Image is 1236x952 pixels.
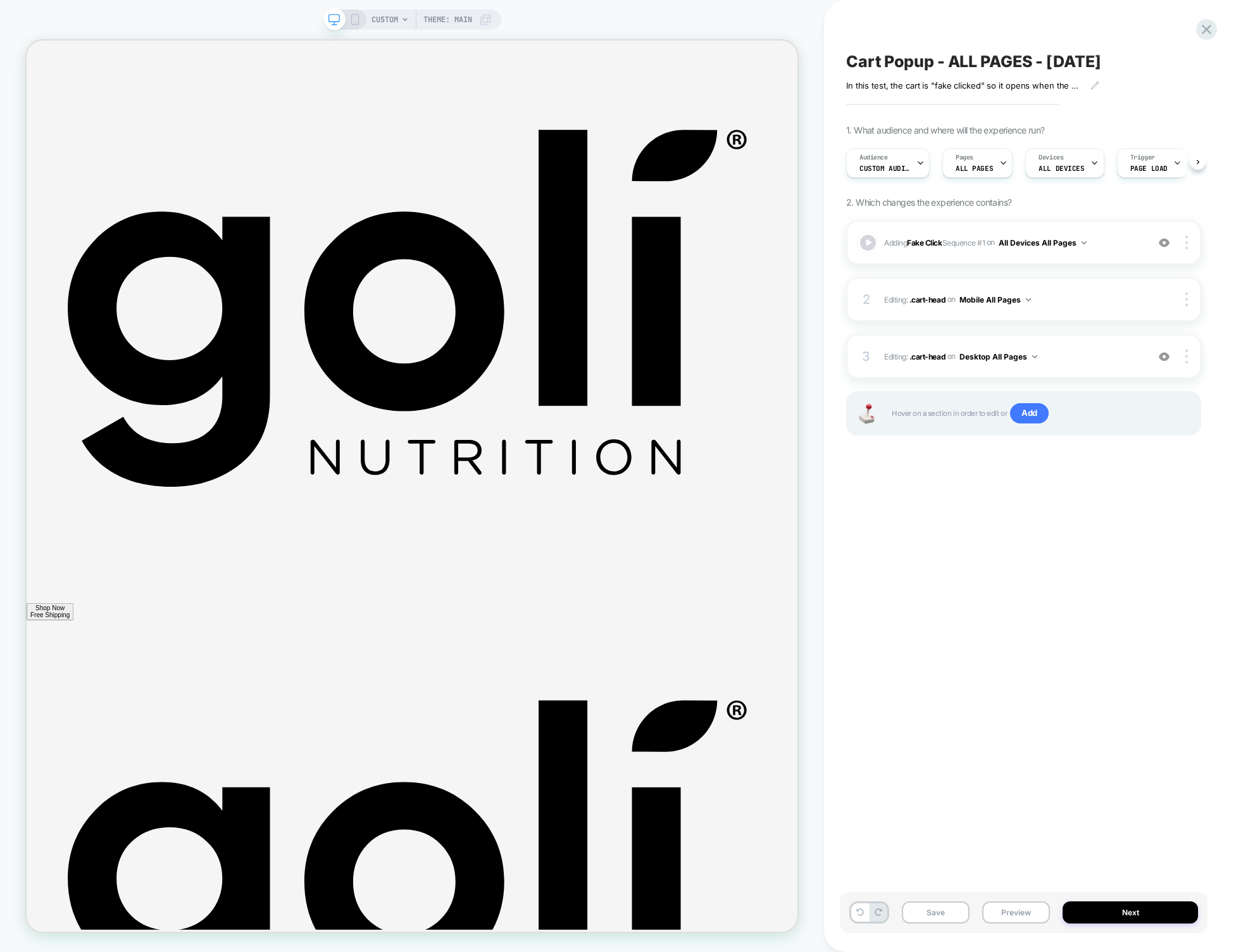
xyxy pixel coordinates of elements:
span: on [987,235,995,249]
span: on [947,292,956,306]
span: Cart Popup - ALL PAGES - [DATE] [846,52,1101,71]
span: .cart-head [909,294,946,304]
img: close [1185,349,1188,363]
span: Editing : [884,349,1141,365]
span: In this test, the cart is "fake clicked" so it opens when the page is loaded and customer has ite... [846,80,1081,91]
div: Free Shipping [5,761,58,771]
span: Hover on a section in order to edit or [892,403,1187,423]
span: ALL DEVICES [1039,164,1084,173]
span: Trigger [1130,153,1155,162]
img: crossed eye [1159,237,1170,248]
b: Fake Click [907,237,942,247]
button: Save [902,901,970,924]
span: on [947,349,956,363]
button: All Devices All Pages [999,235,1087,251]
span: Editing : [884,292,1141,308]
span: .cart-head [909,351,946,361]
span: Audience [859,153,888,162]
span: ALL PAGES [956,164,993,173]
img: down arrow [1026,298,1031,301]
img: down arrow [1032,355,1037,358]
img: down arrow [1082,241,1087,244]
div: Shop Now [5,752,58,761]
div: 2 [860,288,873,311]
span: 2. Which changes the experience contains? [846,197,1011,208]
button: Next [1063,901,1198,924]
img: close [1185,292,1188,306]
button: Preview [982,901,1050,924]
img: Joystick [854,404,879,423]
span: 1. What audience and where will the experience run? [846,125,1044,135]
span: Adding Sequence # 1 [884,235,1141,251]
span: Theme: MAIN [423,9,472,30]
span: Page Load [1130,164,1168,173]
img: close [1185,235,1188,249]
div: 3 [860,345,873,368]
img: crossed eye [1159,351,1170,362]
span: CUSTOM [371,9,398,30]
button: Desktop All Pages [959,349,1037,365]
span: Pages [956,153,973,162]
span: Devices [1039,153,1063,162]
span: Custom Audience [859,164,910,173]
button: Mobile All Pages [959,292,1031,308]
span: Add [1010,403,1049,423]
